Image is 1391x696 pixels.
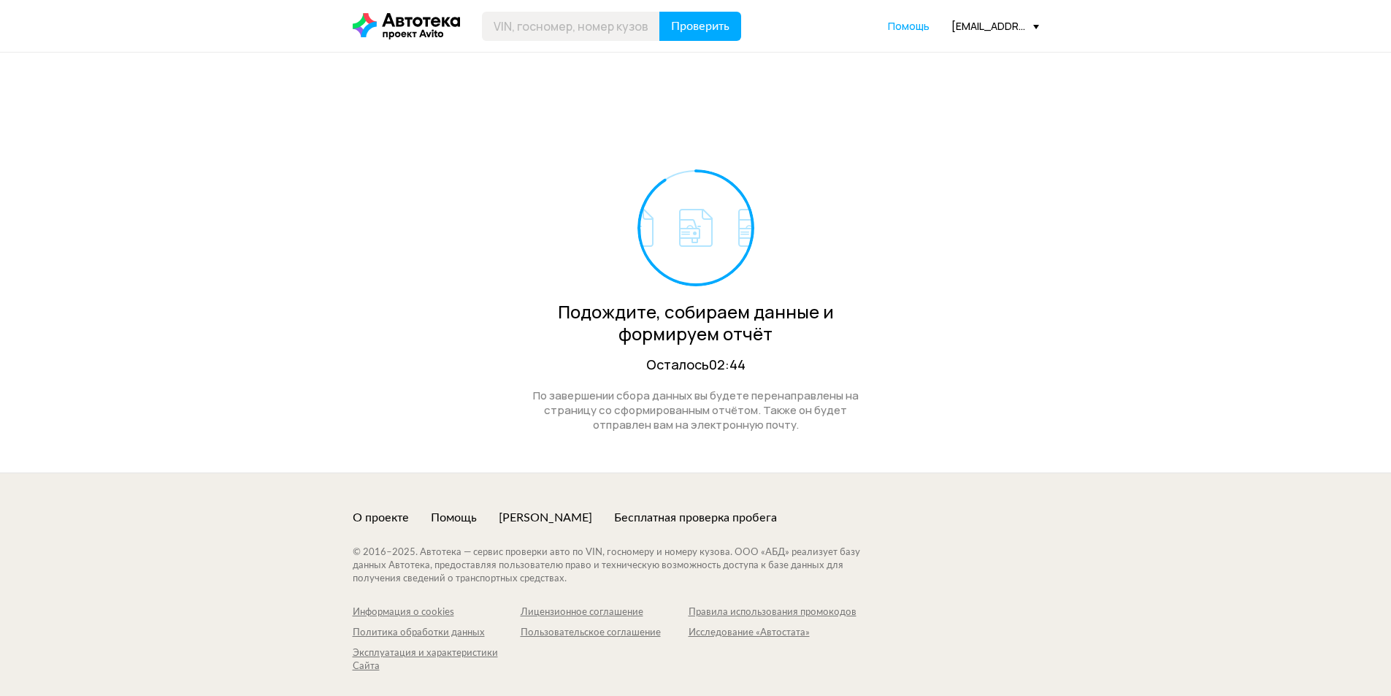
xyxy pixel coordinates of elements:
[888,19,930,34] a: Помощь
[689,606,857,619] a: Правила использования промокодов
[659,12,741,41] button: Проверить
[353,627,521,640] a: Политика обработки данных
[482,12,660,41] input: VIN, госномер, номер кузова
[517,301,875,345] div: Подождите, собираем данные и формируем отчёт
[517,389,875,432] div: По завершении сбора данных вы будете перенаправлены на страницу со сформированным отчётом. Также ...
[951,19,1039,33] div: [EMAIL_ADDRESS][DOMAIN_NAME]
[614,510,777,526] a: Бесплатная проверка пробега
[499,510,592,526] a: [PERSON_NAME]
[689,627,857,640] a: Исследование «Автостата»
[517,356,875,374] div: Осталось 02:44
[521,606,689,619] a: Лицензионное соглашение
[521,627,689,640] a: Пользовательское соглашение
[888,19,930,33] span: Помощь
[431,510,477,526] a: Помощь
[353,546,889,586] div: © 2016– 2025 . Автотека — сервис проверки авто по VIN, госномеру и номеру кузова. ООО «АБД» реали...
[671,20,729,32] span: Проверить
[353,510,409,526] a: О проекте
[353,606,521,619] a: Информация о cookies
[353,647,521,673] a: Эксплуатация и характеристики Сайта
